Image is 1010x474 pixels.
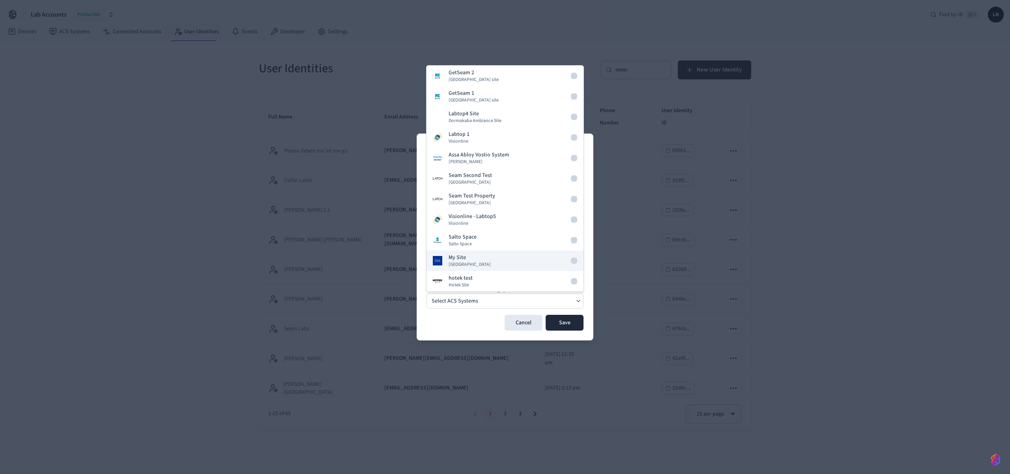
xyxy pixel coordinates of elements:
button: Salto KS site LogoGetSeam 1[GEOGRAPHIC_DATA] site [426,86,584,107]
span: [GEOGRAPHIC_DATA] [449,179,491,186]
p: My Site [449,254,466,261]
p: GetSeam 2 [449,69,474,77]
img: Visionline Logo [433,133,442,142]
span: [GEOGRAPHIC_DATA] [449,261,491,268]
span: [PERSON_NAME] [449,159,483,165]
span: [GEOGRAPHIC_DATA] site [449,97,499,103]
span: Hotek Site [449,282,469,288]
p: Seam Second Test [449,171,492,179]
button: Dormakaba Community Site LogoMy Site[GEOGRAPHIC_DATA] [426,250,584,271]
button: Latch Building LogoSeam Test Property[GEOGRAPHIC_DATA] [426,189,584,209]
img: SeamLogoGradient.69752ec5.svg [991,453,1001,466]
p: Visionline - Labtop5 [449,213,496,220]
img: Dormakaba Community Site Logo [433,256,442,265]
img: Visionline Logo [433,215,442,224]
button: Latch Building LogoSeam Second Test[GEOGRAPHIC_DATA] [426,168,584,189]
img: Latch Building Logo [433,194,442,204]
button: Assa Abloy Vostio LogoAssa Abloy Vostio System[PERSON_NAME] [426,148,584,168]
p: Seam Test Property [449,192,495,200]
p: hotek test [449,274,473,282]
img: Assa Abloy Vostio Logo [433,153,442,163]
button: Select ACS Systems [426,293,584,308]
img: Hotek Site Logo [433,276,442,286]
p: Labtop4 Site [449,110,479,118]
span: [GEOGRAPHIC_DATA] [449,200,491,206]
span: Visionline [449,138,468,145]
button: Hotek Site Logohotek testHotek Site [426,271,584,292]
span: [GEOGRAPHIC_DATA] site [449,77,499,83]
p: GetSeam 1 [449,89,474,97]
button: Visionline LogoVisionline - Labtop5Visionline [426,209,584,230]
button: Salto Space LogoSalto SpaceSalto Space [426,230,584,250]
img: Salto KS site Logo [433,92,442,101]
span: Salto Space [449,241,472,247]
button: Visionline LogoLabtop 1Visionline [426,127,584,148]
button: Cancel [505,315,542,331]
img: Latch Building Logo [433,174,442,183]
button: Dormakaba Ambiance Site LogoLabtop4 SiteDormakaba Ambiance Site [426,107,584,127]
img: Salto Space Logo [433,235,442,245]
img: Salto KS site Logo [433,71,442,81]
p: Salto Space [449,233,477,241]
p: Assa Abloy Vostio System [449,151,509,159]
img: Dormakaba Ambiance Site Logo [433,112,442,122]
span: Dormakaba Ambiance Site [449,118,501,124]
p: Select ACS Systems [432,297,478,305]
button: Salto KS site LogoGetSeam 2[GEOGRAPHIC_DATA] site [426,66,584,86]
span: Visionline [449,220,468,227]
p: Labtop 1 [449,130,469,138]
button: Save [546,315,584,331]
